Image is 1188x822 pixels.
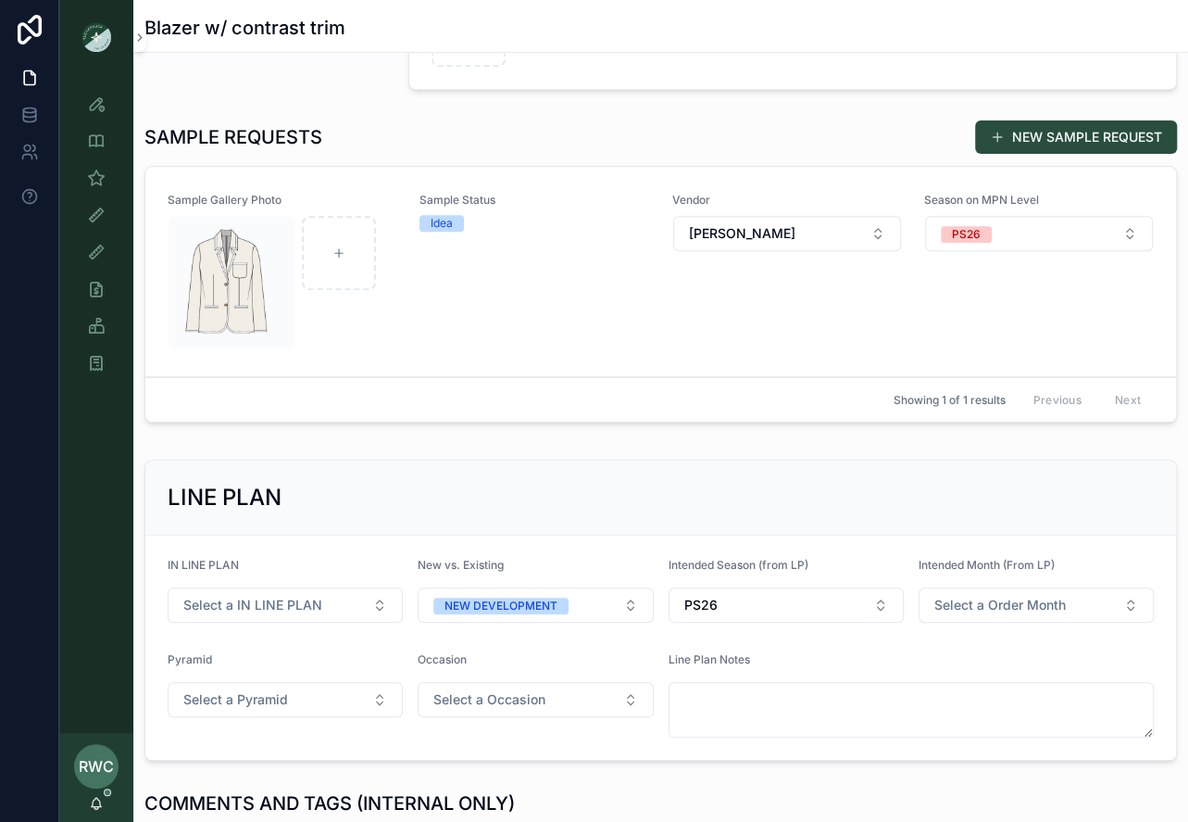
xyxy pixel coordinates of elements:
[418,652,467,666] span: Occasion
[924,193,1154,208] span: Season on MPN Level
[919,558,1055,572] span: Intended Month (From LP)
[893,393,1005,408] span: Showing 1 of 1 results
[952,226,981,243] div: PS26
[169,216,294,349] img: Screenshot-2025-10-06-at-2.12.39-PM.png
[925,216,1153,251] button: Select Button
[59,74,133,404] div: scrollable content
[418,558,504,572] span: New vs. Existing
[684,596,718,614] span: PS26
[919,588,1154,623] button: Select Button
[183,596,322,614] span: Select a IN LINE PLAN
[431,215,453,232] div: Idea
[168,193,397,208] span: Sample Gallery Photo
[669,588,904,623] button: Select Button
[672,193,902,208] span: Vendor
[144,124,322,150] h1: SAMPLE REQUESTS
[168,483,281,512] h2: LINE PLAN
[81,22,111,52] img: App logo
[673,216,901,251] button: Select Button
[144,790,515,816] h1: COMMENTS AND TAGS (INTERNAL ONLY)
[934,596,1066,614] span: Select a Order Month
[419,193,649,208] span: Sample Status
[168,652,212,666] span: Pyramid
[145,167,1176,377] a: Sample Gallery PhotoScreenshot-2025-10-06-at-2.12.39-PM.pngSample StatusIdeaVendorSelect ButtonSe...
[669,558,808,572] span: Intended Season (from LP)
[144,15,345,41] h1: Blazer w/ contrast trim
[168,558,239,572] span: IN LINE PLAN
[183,690,288,709] span: Select a Pyramid
[418,682,653,717] button: Select Button
[444,598,557,614] div: NEW DEVELOPMENT
[975,120,1177,154] button: NEW SAMPLE REQUEST
[79,755,114,778] span: RWC
[669,652,750,666] span: Line Plan Notes
[168,588,403,623] button: Select Button
[689,224,795,243] span: [PERSON_NAME]
[168,682,403,717] button: Select Button
[433,690,545,709] span: Select a Occasion
[418,588,653,623] button: Select Button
